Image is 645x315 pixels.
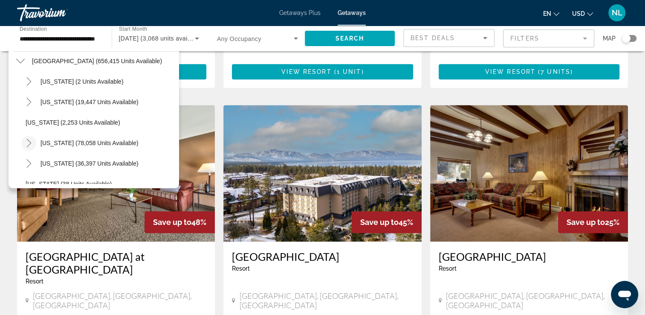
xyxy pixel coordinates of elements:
[543,10,551,17] span: en
[543,7,559,20] button: Change language
[281,68,331,75] span: View Resort
[26,119,120,126] span: [US_STATE] (2,253 units available)
[119,26,147,32] span: Start Month
[217,35,261,42] span: Any Occupancy
[223,105,421,242] img: RW72E01X.jpg
[232,250,413,263] a: [GEOGRAPHIC_DATA]
[439,265,457,272] span: Resort
[612,9,622,17] span: NL
[232,64,413,79] button: View Resort(1 unit)
[352,211,422,233] div: 45%
[446,291,619,310] span: [GEOGRAPHIC_DATA], [GEOGRAPHIC_DATA], [GEOGRAPHIC_DATA]
[606,4,628,22] button: User Menu
[36,135,179,151] button: [US_STATE] (78,058 units available)
[572,10,585,17] span: USD
[21,115,179,130] button: [US_STATE] (2,253 units available)
[40,160,139,167] span: [US_STATE] (36,397 units available)
[119,35,203,42] span: [DATE] (3,068 units available)
[240,291,413,310] span: [GEOGRAPHIC_DATA], [GEOGRAPHIC_DATA], [GEOGRAPHIC_DATA]
[558,211,628,233] div: 25%
[337,68,362,75] span: 1 unit
[40,140,139,146] span: [US_STATE] (78,058 units available)
[338,9,366,16] a: Getaways
[26,278,43,285] span: Resort
[21,136,36,151] button: Toggle California (78,058 units available)
[21,95,36,110] button: Toggle Arizona (19,447 units available)
[411,35,455,41] span: Best Deals
[13,54,28,69] button: Toggle United States (656,415 units available)
[21,74,36,89] button: Toggle Alabama (2 units available)
[28,53,179,69] button: [GEOGRAPHIC_DATA] (656,415 units available)
[17,2,102,24] a: Travorium
[33,291,206,310] span: [GEOGRAPHIC_DATA], [GEOGRAPHIC_DATA], [GEOGRAPHIC_DATA]
[40,78,124,85] span: [US_STATE] (2 units available)
[439,250,619,263] a: [GEOGRAPHIC_DATA]
[153,218,191,227] span: Save up to
[36,156,179,171] button: [US_STATE] (36,397 units available)
[32,58,162,64] span: [GEOGRAPHIC_DATA] (656,415 units available)
[21,176,179,192] button: [US_STATE] (38 units available)
[430,105,628,242] img: 0688I01X.jpg
[232,265,250,272] span: Resort
[439,64,619,79] button: View Resort(7 units)
[305,31,395,46] button: Search
[603,32,616,44] span: Map
[485,68,535,75] span: View Resort
[26,250,206,276] a: [GEOGRAPHIC_DATA] at [GEOGRAPHIC_DATA]
[572,7,593,20] button: Change currency
[279,9,321,16] a: Getaways Plus
[541,68,570,75] span: 7 units
[335,35,364,42] span: Search
[40,99,139,105] span: [US_STATE] (19,447 units available)
[145,211,215,233] div: 48%
[21,156,36,171] button: Toggle Colorado (36,397 units available)
[20,26,47,32] span: Destination
[36,74,179,89] button: [US_STATE] (2 units available)
[26,181,112,187] span: [US_STATE] (38 units available)
[567,218,605,227] span: Save up to
[535,68,573,75] span: ( )
[36,94,179,110] button: [US_STATE] (19,447 units available)
[332,68,364,75] span: ( )
[611,281,638,308] iframe: Button to launch messaging window
[503,29,594,48] button: Filter
[360,218,399,227] span: Save up to
[411,33,487,43] mat-select: Sort by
